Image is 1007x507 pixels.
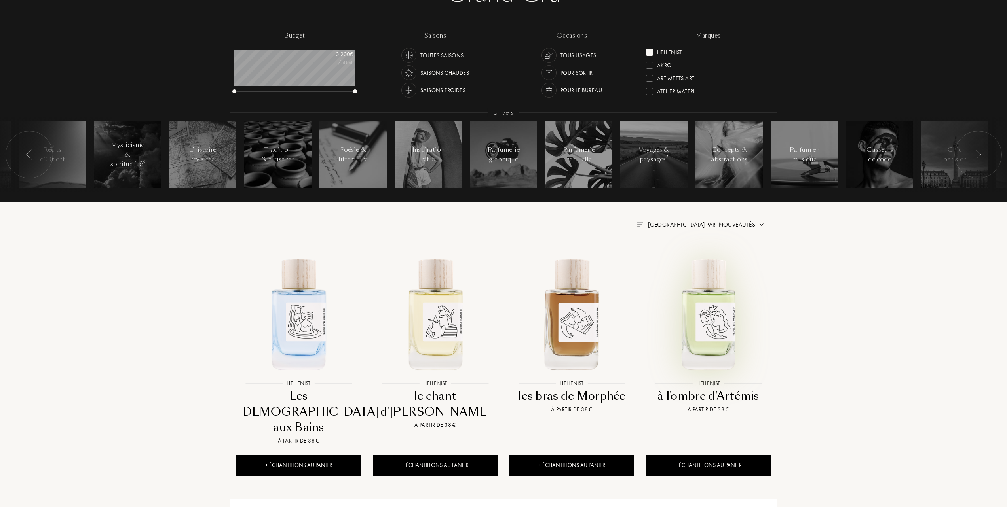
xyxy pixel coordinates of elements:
[648,221,755,229] span: [GEOGRAPHIC_DATA] par : Nouveautés
[26,149,32,160] img: arr_left.svg
[788,145,821,164] div: Parfum en musique
[543,50,555,61] img: usage_occasion_all_white.svg
[657,72,694,82] div: Art Meets Art
[649,405,768,414] div: À partir de 38 €
[236,243,361,455] a: Les Dieux aux Bains HellenistHellenistLes [DEMOGRAPHIC_DATA] aux BainsÀ partir de 38 €
[510,252,633,375] img: les bras de Morphée Hellenist
[313,59,353,67] div: /50mL
[110,140,145,169] div: Mysticisme & spiritualité
[403,85,414,96] img: usage_season_cold_white.svg
[863,145,897,164] div: Casseurs de code
[666,154,669,160] span: 3
[637,145,671,164] div: Voyages & paysages
[279,31,311,40] div: budget
[509,455,634,476] div: + Échantillons au panier
[637,222,643,227] img: filter_by.png
[376,388,494,420] div: le chant d'[PERSON_NAME]
[657,59,672,69] div: Akro
[236,455,361,476] div: + Échantillons au panier
[239,388,358,435] div: Les [DEMOGRAPHIC_DATA] aux Bains
[690,31,726,40] div: marques
[261,145,295,164] div: Tradition & artisanat
[487,145,521,164] div: Parfumerie graphique
[143,159,145,165] span: 3
[560,48,597,63] div: Tous usages
[237,252,360,375] img: Les Dieux aux Bains Hellenist
[543,85,555,96] img: usage_occasion_work_white.svg
[975,149,981,160] img: arr_left.svg
[657,45,682,56] div: Hellenist
[509,243,634,424] a: les bras de Morphée HellenistHellenistles bras de MorphéeÀ partir de 38 €
[646,243,771,424] a: à l'ombre d'Artémis HellenistHellenistà l'ombre d'ArtémisÀ partir de 38 €
[403,50,414,61] img: usage_season_average_white.svg
[239,437,358,445] div: À partir de 38 €
[711,145,747,164] div: Concepts & abstractions
[420,48,464,63] div: Toutes saisons
[373,455,498,476] div: + Échantillons au panier
[412,145,445,164] div: Inspiration rétro
[336,145,370,164] div: Poésie & littérature
[758,221,765,228] img: arrow.png
[186,145,220,164] div: L'histoire revisitée
[420,83,465,98] div: Saisons froides
[374,252,497,375] img: le chant d'Achille Hellenist
[419,31,452,40] div: saisons
[562,145,596,164] div: Parfumerie naturelle
[373,243,498,439] a: le chant d'Achille HellenistHellenistle chant d'[PERSON_NAME]À partir de 38 €
[488,108,519,117] div: Univers
[551,31,593,40] div: occasions
[560,65,593,80] div: Pour sortir
[313,50,353,59] div: 0 - 200 €
[657,98,674,108] div: Baruti
[376,421,494,429] div: À partir de 38 €
[657,85,695,95] div: Atelier Materi
[513,405,631,414] div: À partir de 38 €
[420,65,469,80] div: Saisons chaudes
[647,252,770,375] img: à l'ombre d'Artémis Hellenist
[560,83,602,98] div: Pour le bureau
[543,67,555,78] img: usage_occasion_party_white.svg
[403,67,414,78] img: usage_season_hot_white.svg
[646,455,771,476] div: + Échantillons au panier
